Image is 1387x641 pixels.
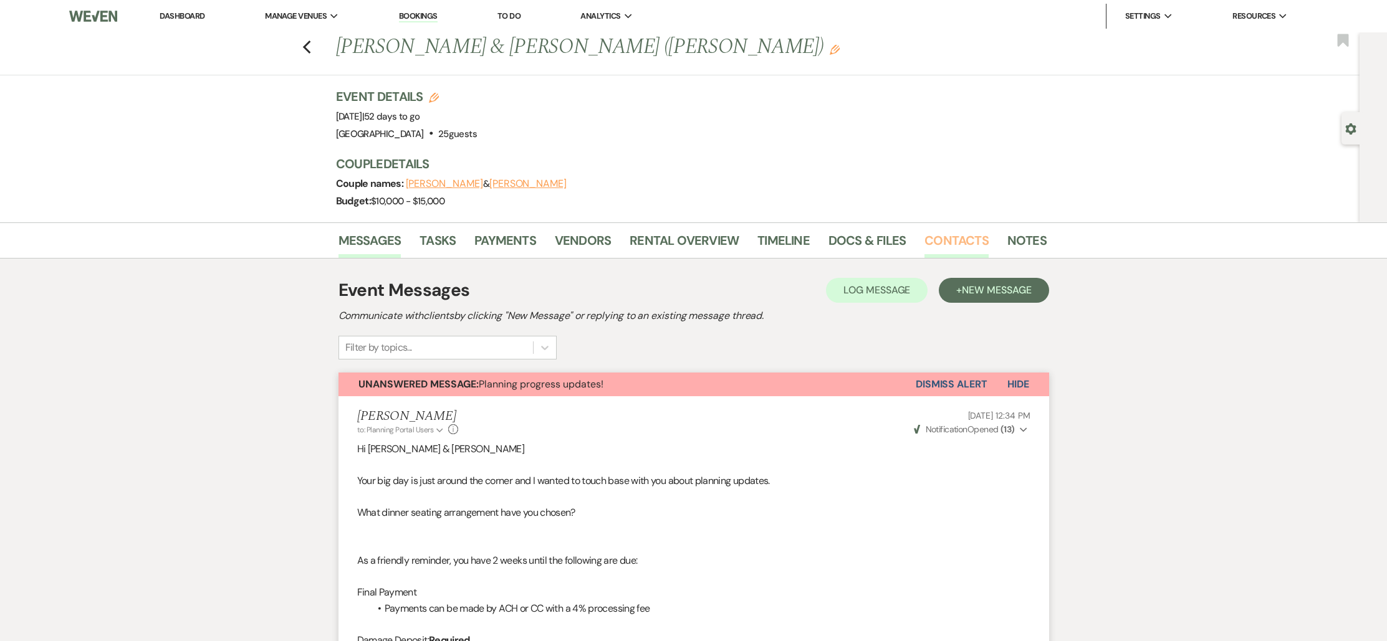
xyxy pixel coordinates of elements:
span: Hide [1007,377,1029,391]
button: to: Planning Portal Users [357,424,446,435]
h3: Couple Details [336,155,1034,173]
span: Final Payment [357,586,417,599]
button: [PERSON_NAME] [489,179,567,189]
h1: [PERSON_NAME] & [PERSON_NAME] ([PERSON_NAME]) [336,32,895,62]
span: [GEOGRAPHIC_DATA] [336,128,424,140]
a: Dashboard [160,11,204,21]
button: Dismiss Alert [916,373,987,396]
span: Manage Venues [265,10,327,22]
span: Analytics [580,10,620,22]
a: Timeline [757,230,810,258]
span: Settings [1125,10,1161,22]
button: Open lead details [1345,122,1356,134]
button: Hide [987,373,1049,396]
h5: [PERSON_NAME] [357,409,459,424]
span: to: Planning Portal Users [357,425,434,435]
span: [DATE] [336,110,420,123]
a: Tasks [420,230,456,258]
span: Opened [914,424,1015,435]
span: $10,000 - $15,000 [371,195,444,207]
span: Notification [926,424,967,435]
span: Log Message [843,283,910,297]
strong: ( 13 ) [1001,424,1015,435]
span: & [406,178,567,190]
button: +New Message [939,278,1049,303]
span: | [362,110,420,123]
a: Docs & Files [828,230,906,258]
span: New Message [962,283,1031,297]
a: To Do [497,11,521,21]
a: Vendors [555,230,611,258]
a: Contacts [924,230,989,258]
a: Notes [1007,230,1047,258]
h1: Event Messages [338,277,470,303]
button: Log Message [826,278,928,303]
img: Weven Logo [69,3,117,29]
span: 52 days to go [364,110,420,123]
span: [DATE] 12:34 PM [968,410,1030,421]
span: Resources [1232,10,1275,22]
a: Bookings [399,11,438,22]
span: As a friendly reminder, you have 2 weeks until the following are due: [357,554,638,567]
h3: Event Details [336,88,477,105]
button: Unanswered Message:Planning progress updates! [338,373,916,396]
a: Messages [338,230,401,258]
p: Hi [PERSON_NAME] & [PERSON_NAME] [357,441,1030,457]
button: Edit [830,44,840,55]
p: What dinner seating arrangement have you chosen? [357,505,1030,521]
div: Filter by topics... [345,340,412,355]
h2: Communicate with clients by clicking "New Message" or replying to an existing message thread. [338,308,1049,323]
p: Your big day is just around the corner and I wanted to touch base with you about planning updates. [357,473,1030,489]
span: Planning progress updates! [358,377,603,391]
span: Couple names: [336,177,406,190]
span: 25 guests [438,128,477,140]
span: Budget: [336,194,372,207]
a: Rental Overview [630,230,739,258]
button: NotificationOpened (13) [912,423,1030,436]
button: [PERSON_NAME] [406,179,483,189]
strong: Unanswered Message: [358,377,479,391]
a: Payments [474,230,536,258]
span: Payments can be made by ACH or CC with a 4% processing fee [385,602,650,615]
